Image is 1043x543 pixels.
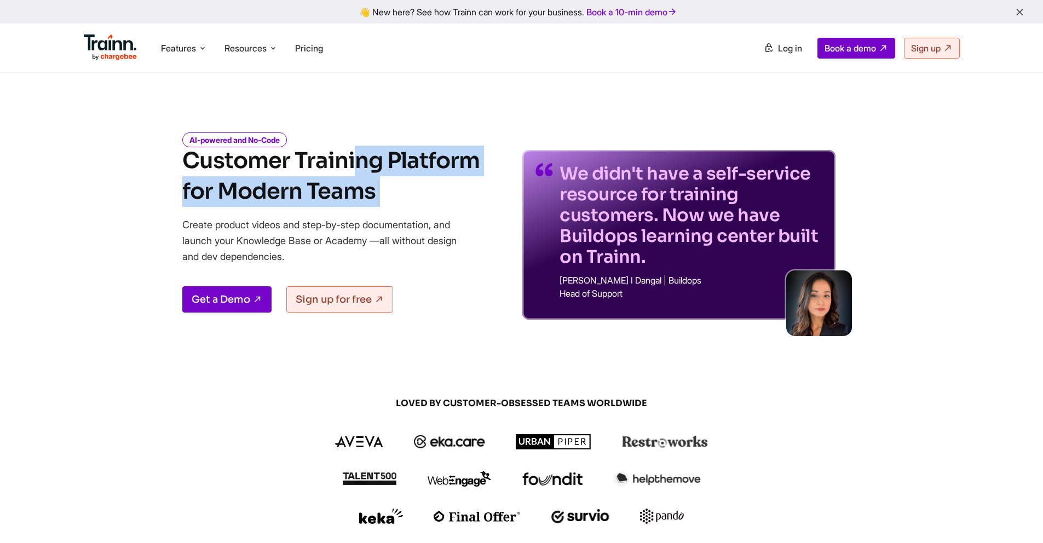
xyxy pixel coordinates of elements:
[778,43,802,54] span: Log in
[786,270,852,336] img: sabina-buildops.d2e8138.png
[182,132,287,147] i: AI-powered and No-Code
[342,472,397,486] img: talent500 logo
[614,471,701,487] img: helpthemove logo
[560,163,822,267] p: We didn't have a self-service resource for training customers. Now we have Buildops learning cent...
[286,286,393,313] a: Sign up for free
[535,163,553,176] img: quotes-purple.41a7099.svg
[335,436,383,447] img: aveva logo
[911,43,941,54] span: Sign up
[988,490,1043,543] iframe: Chat Widget
[560,276,822,285] p: [PERSON_NAME] I Dangal | Buildops
[551,509,610,523] img: survio logo
[640,509,684,524] img: pando logo
[161,42,196,54] span: Features
[414,435,485,448] img: ekacare logo
[584,4,679,20] a: Book a 10-min demo
[825,43,876,54] span: Book a demo
[434,511,521,522] img: finaloffer logo
[757,38,809,58] a: Log in
[295,43,323,54] a: Pricing
[560,289,822,298] p: Head of Support
[428,471,491,487] img: webengage logo
[516,434,591,449] img: urbanpiper logo
[259,397,785,409] span: LOVED BY CUSTOMER-OBSESSED TEAMS WORLDWIDE
[7,7,1036,17] div: 👋 New here? See how Trainn can work for your business.
[182,146,480,207] h1: Customer Training Platform for Modern Teams
[817,38,895,59] a: Book a demo
[224,42,267,54] span: Resources
[622,436,708,448] img: restroworks logo
[182,217,472,264] p: Create product videos and step-by-step documentation, and launch your Knowledge Base or Academy —...
[84,34,137,61] img: Trainn Logo
[904,38,960,59] a: Sign up
[522,472,583,486] img: foundit logo
[182,286,272,313] a: Get a Demo
[359,509,403,524] img: keka logo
